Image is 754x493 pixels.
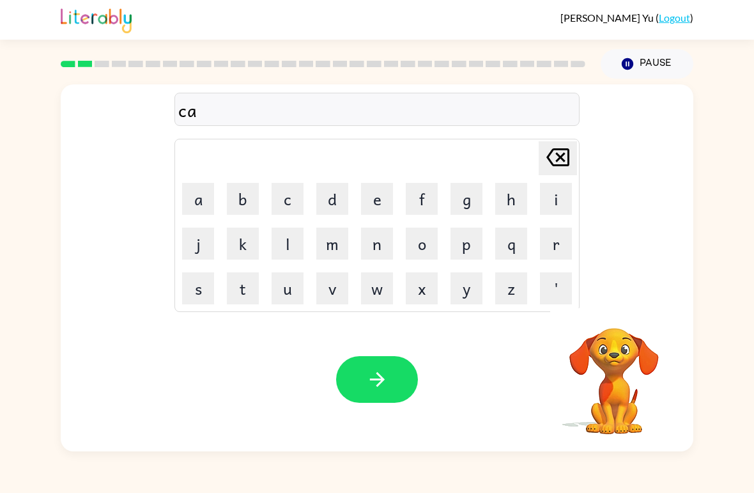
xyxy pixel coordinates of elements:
button: u [272,272,304,304]
button: k [227,228,259,260]
button: o [406,228,438,260]
button: Pause [601,49,693,79]
button: c [272,183,304,215]
button: q [495,228,527,260]
span: [PERSON_NAME] Yu [560,12,656,24]
button: r [540,228,572,260]
button: s [182,272,214,304]
button: n [361,228,393,260]
button: p [450,228,482,260]
button: l [272,228,304,260]
div: ( ) [560,12,693,24]
button: x [406,272,438,304]
button: t [227,272,259,304]
button: i [540,183,572,215]
button: b [227,183,259,215]
button: d [316,183,348,215]
img: Literably [61,5,132,33]
a: Logout [659,12,690,24]
button: z [495,272,527,304]
button: y [450,272,482,304]
button: v [316,272,348,304]
button: g [450,183,482,215]
button: j [182,228,214,260]
div: ca [178,97,576,123]
button: f [406,183,438,215]
button: w [361,272,393,304]
video: Your browser must support playing .mp4 files to use Literably. Please try using another browser. [550,308,678,436]
button: h [495,183,527,215]
button: a [182,183,214,215]
button: e [361,183,393,215]
button: m [316,228,348,260]
button: ' [540,272,572,304]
